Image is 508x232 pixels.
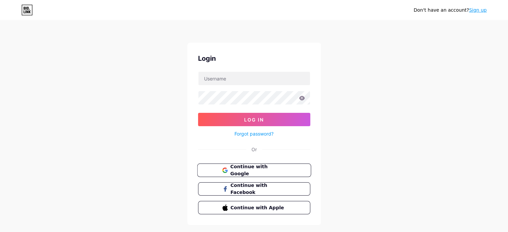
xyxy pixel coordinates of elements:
[230,182,286,196] span: Continue with Facebook
[469,7,487,13] a: Sign up
[230,204,286,211] span: Continue with Apple
[198,164,310,177] a: Continue with Google
[244,117,264,123] span: Log In
[198,113,310,126] button: Log In
[198,201,310,214] button: Continue with Apple
[198,182,310,196] button: Continue with Facebook
[198,72,310,85] input: Username
[197,164,311,177] button: Continue with Google
[198,53,310,63] div: Login
[251,146,257,153] div: Or
[230,163,286,178] span: Continue with Google
[413,7,487,14] div: Don't have an account?
[234,130,274,137] a: Forgot password?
